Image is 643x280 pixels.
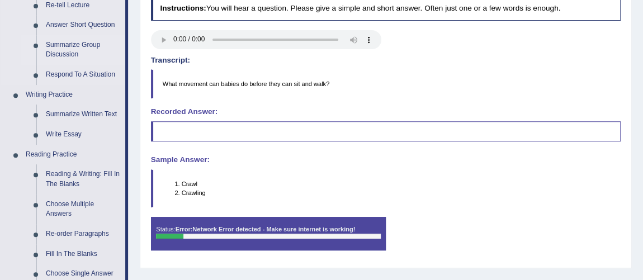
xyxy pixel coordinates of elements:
strong: Error: [176,226,193,232]
div: Status: [151,217,386,250]
a: Re-order Paragraphs [41,224,125,244]
li: Crawl [182,179,621,188]
a: Write Essay [41,125,125,145]
b: Instructions: [160,4,206,12]
h4: Transcript: [151,56,621,65]
a: Summarize Group Discussion [41,35,125,65]
a: Writing Practice [21,85,125,105]
a: Reading Practice [21,145,125,165]
a: Respond To A Situation [41,65,125,85]
a: Reading & Writing: Fill In The Blanks [41,164,125,194]
li: Crawling [182,188,621,197]
a: Fill In The Blanks [41,244,125,264]
h4: Sample Answer: [151,156,621,164]
a: Choose Multiple Answers [41,194,125,224]
blockquote: What movement can babies do before they can sit and walk? [151,69,621,98]
strong: Network Error detected - Make sure internet is working! [176,226,356,232]
h4: Recorded Answer: [151,108,621,116]
a: Summarize Written Text [41,105,125,125]
a: Answer Short Question [41,15,125,35]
